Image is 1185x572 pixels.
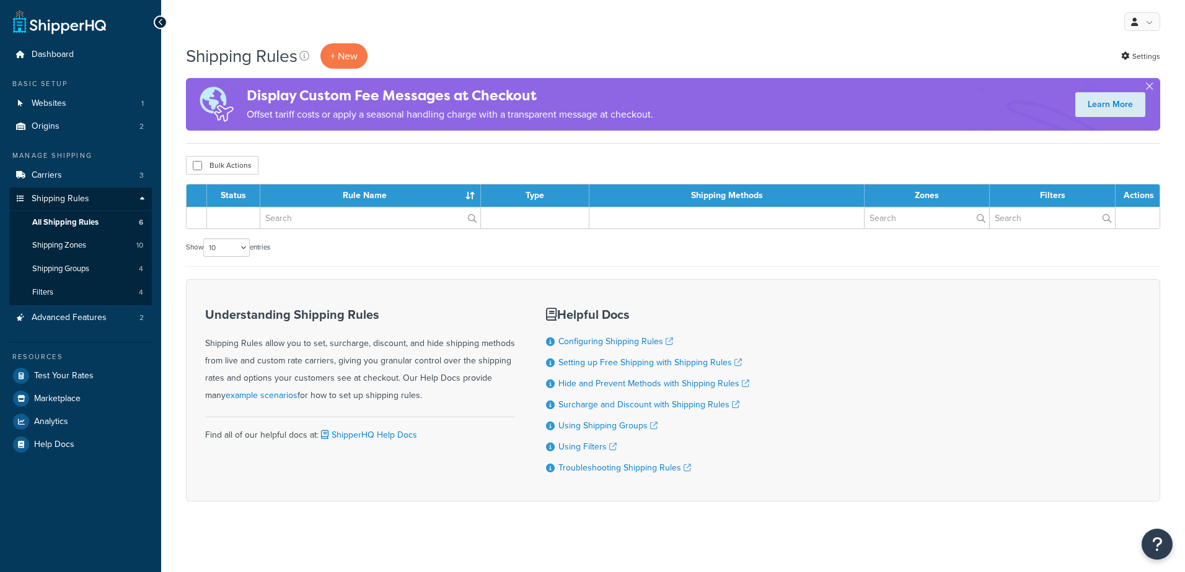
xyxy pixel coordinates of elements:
[32,194,89,204] span: Shipping Rules
[139,217,143,228] span: 6
[32,264,89,274] span: Shipping Groups
[990,184,1116,207] th: Filters
[990,207,1115,228] input: Search
[247,85,653,106] h4: Display Custom Fee Messages at Checkout
[34,440,74,450] span: Help Docs
[558,398,739,411] a: Surcharge and Discount with Shipping Rules
[186,156,258,175] button: Bulk Actions
[139,121,144,132] span: 2
[32,50,74,60] span: Dashboard
[558,461,691,474] a: Troubleshooting Shipping Rules
[1142,529,1173,560] button: Open Resource Center
[207,184,260,207] th: Status
[32,121,59,132] span: Origins
[558,335,673,348] a: Configuring Shipping Rules
[9,306,152,329] li: Advanced Features
[9,188,152,210] a: Shipping Rules
[589,184,865,207] th: Shipping Methods
[139,170,144,181] span: 3
[9,92,152,115] a: Websites 1
[32,217,99,228] span: All Shipping Rules
[32,240,86,251] span: Shipping Zones
[139,313,144,323] span: 2
[865,207,989,228] input: Search
[186,78,247,131] img: duties-banner-06bc72dcb5fe05cb3f9472aba00be2ae8eb53ab6f0d8bb03d382ba314ac3c341.png
[141,98,144,109] span: 1
[9,115,152,138] a: Origins 2
[9,211,152,234] li: All Shipping Rules
[226,389,297,402] a: example scenarios
[9,234,152,257] a: Shipping Zones 10
[9,258,152,280] a: Shipping Groups 4
[1075,92,1145,117] a: Learn More
[9,43,152,66] a: Dashboard
[9,164,152,187] a: Carriers 3
[9,258,152,280] li: Shipping Groups
[13,9,106,34] a: ShipperHQ Home
[32,287,53,298] span: Filters
[9,306,152,329] a: Advanced Features 2
[9,365,152,387] a: Test Your Rates
[205,417,515,444] div: Find all of our helpful docs at:
[247,106,653,123] p: Offset tariff costs or apply a seasonal handling charge with a transparent message at checkout.
[186,44,297,68] h1: Shipping Rules
[139,287,143,298] span: 4
[319,428,417,441] a: ShipperHQ Help Docs
[9,79,152,89] div: Basic Setup
[32,170,62,181] span: Carriers
[546,308,749,321] h3: Helpful Docs
[9,234,152,257] li: Shipping Zones
[260,184,480,207] th: Rule Name
[9,150,152,161] div: Manage Shipping
[205,308,515,321] h3: Understanding Shipping Rules
[9,281,152,304] a: Filters 4
[320,43,368,69] p: + New
[9,281,152,304] li: Filters
[9,433,152,456] a: Help Docs
[558,419,658,432] a: Using Shipping Groups
[34,371,94,381] span: Test Your Rates
[260,207,480,228] input: Search
[32,98,66,109] span: Websites
[9,410,152,433] a: Analytics
[203,238,250,257] select: Showentries
[9,188,152,305] li: Shipping Rules
[9,92,152,115] li: Websites
[1116,184,1160,207] th: Actions
[481,184,590,207] th: Type
[558,377,749,390] a: Hide and Prevent Methods with Shipping Rules
[1121,48,1160,65] a: Settings
[34,394,81,404] span: Marketplace
[9,115,152,138] li: Origins
[34,417,68,427] span: Analytics
[558,440,617,453] a: Using Filters
[9,164,152,187] li: Carriers
[9,352,152,362] div: Resources
[32,313,107,323] span: Advanced Features
[186,238,270,257] label: Show entries
[136,240,143,251] span: 10
[865,184,990,207] th: Zones
[9,211,152,234] a: All Shipping Rules 6
[9,388,152,410] a: Marketplace
[558,356,742,369] a: Setting up Free Shipping with Shipping Rules
[139,264,143,274] span: 4
[205,308,515,404] div: Shipping Rules allow you to set, surcharge, discount, and hide shipping methods from live and cus...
